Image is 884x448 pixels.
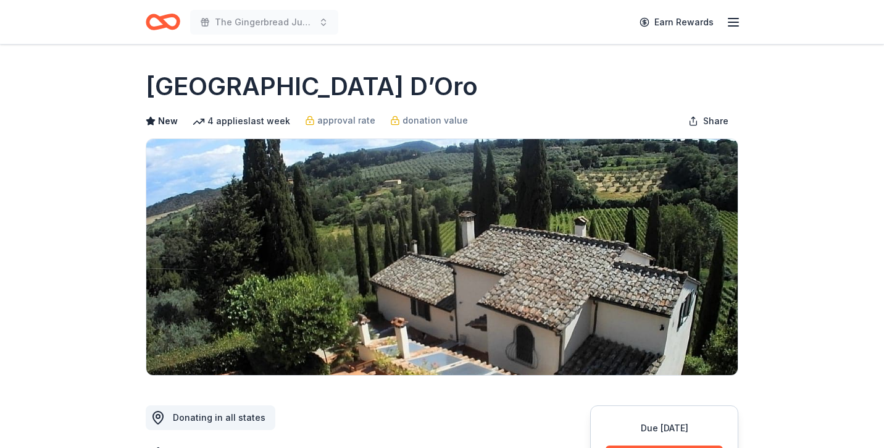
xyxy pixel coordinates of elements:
[402,113,468,128] span: donation value
[632,11,721,33] a: Earn Rewards
[317,113,375,128] span: approval rate
[193,114,290,129] div: 4 applies last week
[146,69,478,104] h1: [GEOGRAPHIC_DATA] D’Oro
[305,113,375,128] a: approval rate
[703,114,728,129] span: Share
[146,139,738,375] img: Image for Villa Sogni D’Oro
[146,7,180,36] a: Home
[215,15,314,30] span: The Gingerbread Jubilee
[606,421,723,436] div: Due [DATE]
[158,114,178,129] span: New
[173,412,265,423] span: Donating in all states
[190,10,338,35] button: The Gingerbread Jubilee
[390,113,468,128] a: donation value
[678,109,738,133] button: Share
